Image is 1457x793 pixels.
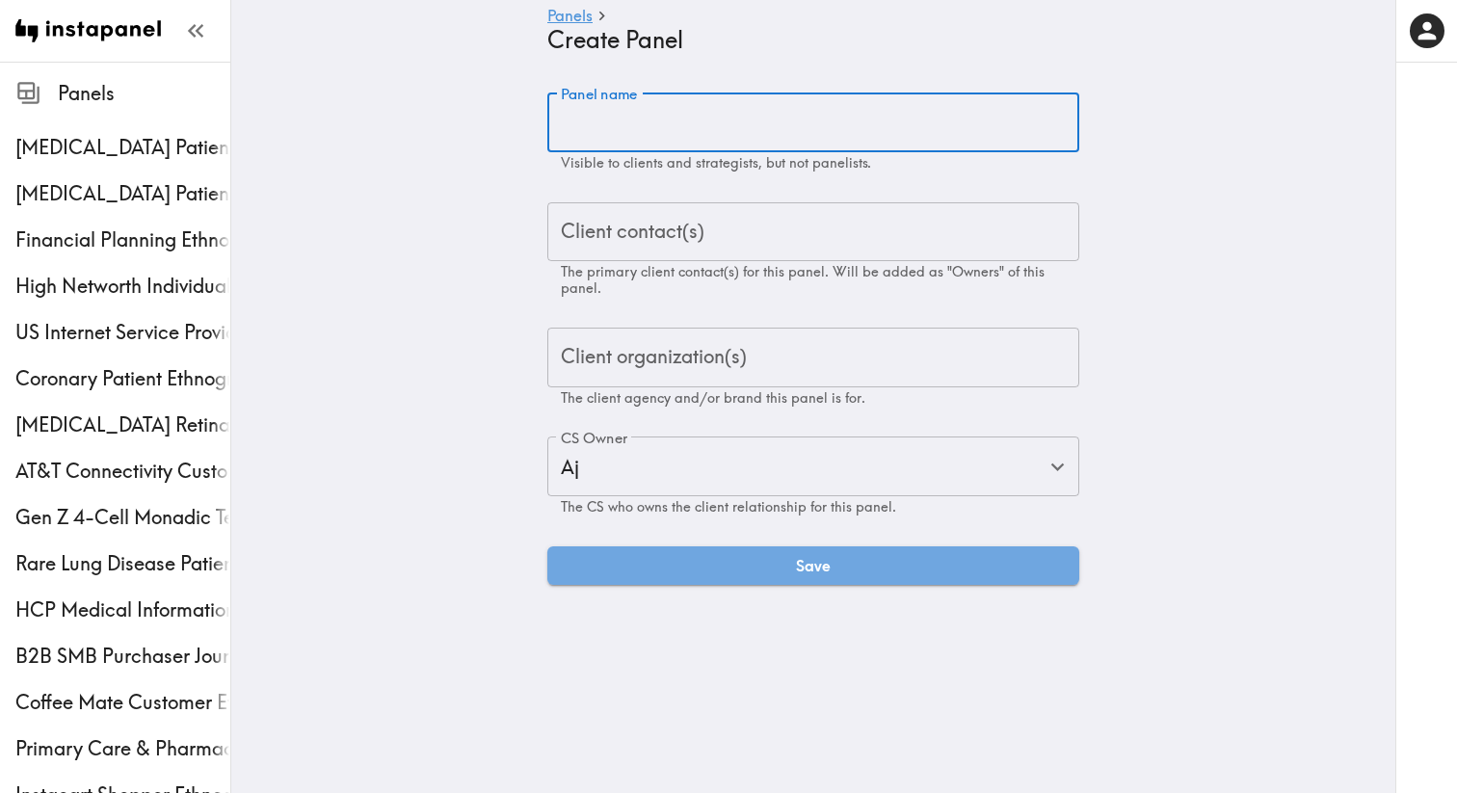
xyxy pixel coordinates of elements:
[15,226,230,253] span: Financial Planning Ethnography
[15,411,230,438] div: Macular Telangiectasia Retina specialist Study
[15,180,230,207] span: [MEDICAL_DATA] Patient & Caregiver Ethnography
[547,8,593,26] a: Panels
[15,411,230,438] span: [MEDICAL_DATA] Retina specialist Study
[15,458,230,485] span: AT&T Connectivity Customer Ethnography
[15,689,230,716] span: Coffee Mate Customer Ethnography
[1043,452,1073,482] button: Open
[561,389,865,407] span: The client agency and/or brand this panel is for.
[561,154,871,172] span: Visible to clients and strategists, but not panelists.
[15,643,230,670] span: B2B SMB Purchaser Journey Study
[561,84,638,105] label: Panel name
[58,80,230,107] span: Panels
[547,26,1064,54] h4: Create Panel
[15,134,230,161] span: [MEDICAL_DATA] Patient & Caregiver Ethnography Proposal
[15,365,230,392] span: Coronary Patient Ethnography
[15,273,230,300] span: High Networth Individual Ethnography
[15,134,230,161] div: Melanoma Patient & Caregiver Ethnography Proposal
[15,550,230,577] span: Rare Lung Disease Patient Ethnography
[15,504,230,531] span: Gen Z 4-Cell Monadic Testing
[15,596,230,623] span: HCP Medical Information Study
[561,428,627,449] label: CS Owner
[561,498,896,515] span: The CS who owns the client relationship for this panel.
[547,546,1079,585] button: Save
[15,735,230,762] span: Primary Care & Pharmacy Service Customer Ethnography
[15,180,230,207] div: Sleep Disorder Patient & Caregiver Ethnography
[561,263,1045,297] span: The primary client contact(s) for this panel. Will be added as "Owners" of this panel.
[15,319,230,346] span: US Internet Service Provider Perceptions Ethnography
